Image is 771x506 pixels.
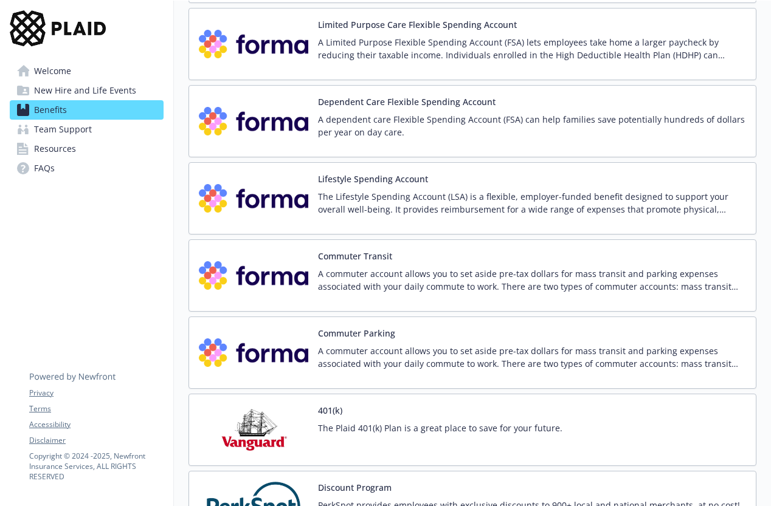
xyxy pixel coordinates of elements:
a: Benefits [10,100,164,120]
span: Team Support [34,120,92,139]
span: New Hire and Life Events [34,81,136,100]
img: Forma, Inc. carrier logo [199,327,308,378]
img: Forma, Inc. carrier logo [199,18,308,70]
a: Privacy [29,388,163,398]
a: Accessibility [29,419,163,430]
p: A commuter account allows you to set aside pre-tax dollars for mass transit and parking expenses ... [318,344,746,370]
button: Commuter Parking [318,327,395,340]
a: New Hire and Life Events [10,81,164,100]
span: FAQs [34,159,55,178]
p: A commuter account allows you to set aside pre-tax dollars for mass transit and parking expenses ... [318,267,746,293]
a: Terms [29,403,163,414]
button: 401(k) [318,404,342,417]
a: Disclaimer [29,435,163,446]
a: Resources [10,139,164,159]
img: Vanguard carrier logo [199,404,308,456]
button: Limited Purpose Care Flexible Spending Account [318,18,517,31]
p: The Plaid 401(k) Plan is a great place to save for your future. [318,422,562,434]
a: Welcome [10,61,164,81]
button: Dependent Care Flexible Spending Account [318,95,496,108]
img: Forma, Inc. carrier logo [199,250,308,301]
button: Discount Program [318,481,392,494]
button: Commuter Transit [318,250,392,262]
p: Copyright © 2024 - 2025 , Newfront Insurance Services, ALL RIGHTS RESERVED [29,451,163,482]
button: Lifestyle Spending Account [318,173,428,185]
p: The Lifestyle Spending Account (LSA) is a flexible, employer-funded benefit designed to support y... [318,190,746,216]
a: FAQs [10,159,164,178]
p: A Limited Purpose Flexible Spending Account (FSA) lets employees take home a larger paycheck by r... [318,36,746,61]
a: Team Support [10,120,164,139]
span: Welcome [34,61,71,81]
p: A dependent care Flexible Spending Account (FSA) can help families save potentially hundreds of d... [318,113,746,138]
img: Forma, Inc. carrier logo [199,95,308,147]
span: Resources [34,139,76,159]
img: Forma, Inc. carrier logo [199,173,308,224]
span: Benefits [34,100,67,120]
